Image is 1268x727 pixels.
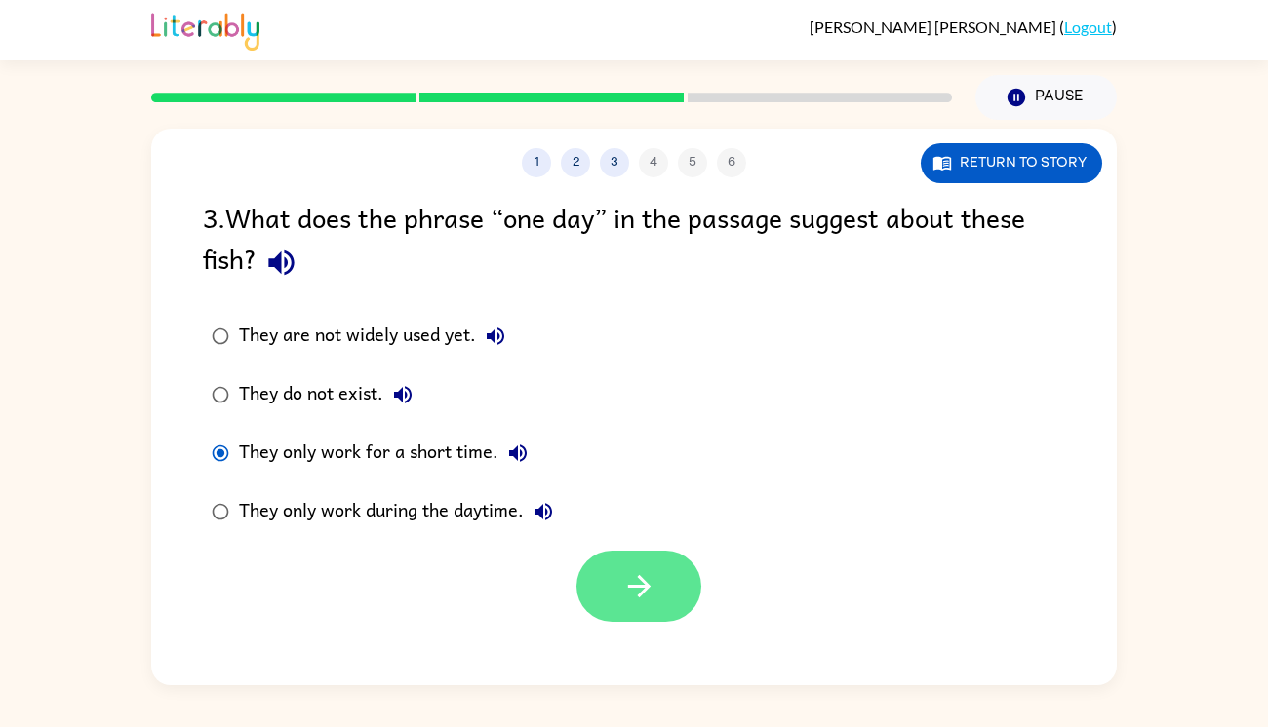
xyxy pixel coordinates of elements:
[239,434,537,473] div: They only work for a short time.
[383,375,422,414] button: They do not exist.
[476,317,515,356] button: They are not widely used yet.
[203,197,1065,287] div: 3 . What does the phrase “one day” in the passage suggest about these fish?
[524,492,563,531] button: They only work during the daytime.
[1064,18,1112,36] a: Logout
[561,148,590,177] button: 2
[498,434,537,473] button: They only work for a short time.
[810,18,1117,36] div: ( )
[151,8,259,51] img: Literably
[975,75,1117,120] button: Pause
[522,148,551,177] button: 1
[810,18,1059,36] span: [PERSON_NAME] [PERSON_NAME]
[600,148,629,177] button: 3
[239,375,422,414] div: They do not exist.
[921,143,1102,183] button: Return to story
[239,492,563,531] div: They only work during the daytime.
[239,317,515,356] div: They are not widely used yet.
